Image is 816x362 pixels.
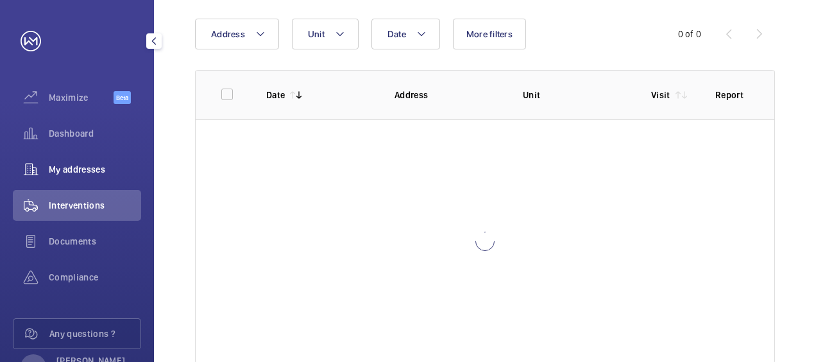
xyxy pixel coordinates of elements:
[211,29,245,39] span: Address
[387,29,406,39] span: Date
[292,19,359,49] button: Unit
[266,89,285,101] p: Date
[715,89,749,101] p: Report
[114,91,131,104] span: Beta
[678,28,701,40] div: 0 of 0
[523,89,631,101] p: Unit
[453,19,526,49] button: More filters
[466,29,513,39] span: More filters
[49,235,141,248] span: Documents
[49,163,141,176] span: My addresses
[49,127,141,140] span: Dashboard
[651,89,670,101] p: Visit
[49,327,140,340] span: Any questions ?
[395,89,502,101] p: Address
[195,19,279,49] button: Address
[371,19,440,49] button: Date
[308,29,325,39] span: Unit
[49,271,141,284] span: Compliance
[49,91,114,104] span: Maximize
[49,199,141,212] span: Interventions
